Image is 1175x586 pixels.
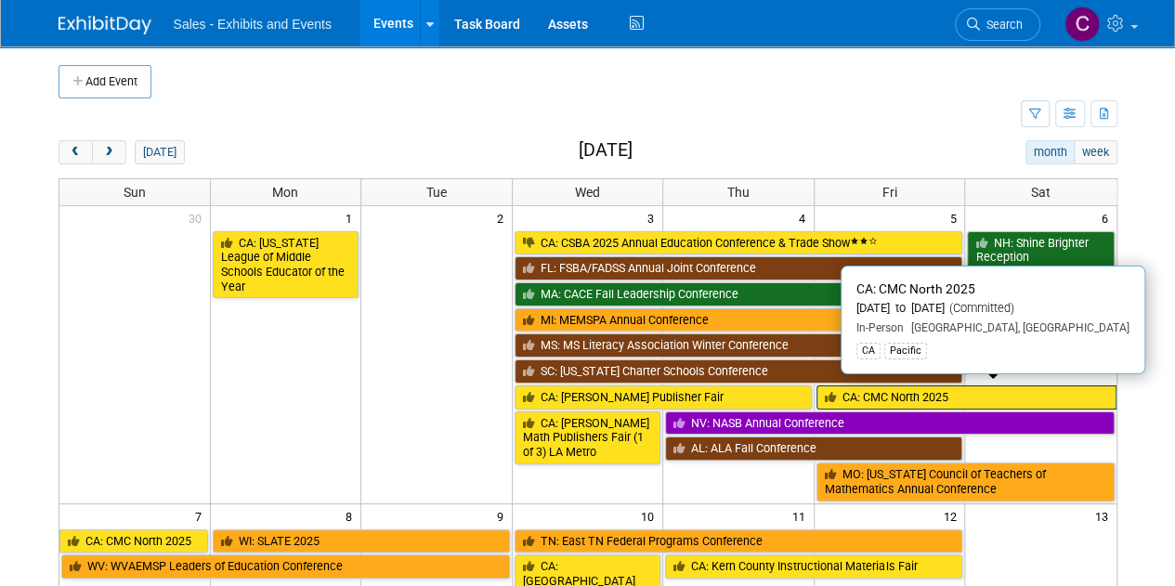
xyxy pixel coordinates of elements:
span: 11 [790,504,814,527]
span: [GEOGRAPHIC_DATA], [GEOGRAPHIC_DATA] [904,321,1129,334]
div: CA [856,343,881,359]
span: 30 [187,206,210,229]
a: FL: FSBA/FADSS Annual Joint Conference [515,256,963,280]
span: 13 [1093,504,1116,527]
a: CA: CMC North 2025 [816,385,1116,410]
span: 4 [797,206,814,229]
span: Fri [882,185,897,200]
span: Sat [1031,185,1051,200]
span: Thu [727,185,750,200]
a: CA: CSBA 2025 Annual Education Conference & Trade Show [515,231,963,255]
button: [DATE] [135,140,184,164]
a: AL: ALA Fall Conference [665,436,962,461]
span: 10 [639,504,662,527]
button: month [1025,140,1075,164]
span: Search [980,18,1023,32]
a: SC: [US_STATE] Charter Schools Conference [515,359,963,384]
a: CA: Kern County Instructional Materials Fair [665,554,962,579]
a: MO: [US_STATE] Council of Teachers of Mathematics Annual Conference [816,462,1115,501]
span: 6 [1100,206,1116,229]
span: 3 [646,206,662,229]
a: WV: WVAEMSP Leaders of Education Conference [61,554,510,579]
span: (Committed) [945,301,1014,315]
a: Search [955,8,1040,41]
a: NV: NASB Annual Conference [665,411,1114,436]
span: 5 [947,206,964,229]
button: Add Event [59,65,151,98]
button: prev [59,140,93,164]
a: TN: East TN Federal Programs Conference [515,529,963,553]
span: 12 [941,504,964,527]
span: 1 [344,206,360,229]
span: Sun [124,185,146,200]
a: CA: CMC North 2025 [59,529,208,553]
span: Mon [272,185,298,200]
span: Sales - Exhibits and Events [174,17,332,32]
button: next [92,140,126,164]
a: CA: [PERSON_NAME] Math Publishers Fair (1 of 3) LA Metro [515,411,661,464]
span: CA: CMC North 2025 [856,281,975,296]
a: WI: SLATE 2025 [213,529,510,553]
img: ExhibitDay [59,16,151,34]
a: NH: Shine Brighter Reception ([GEOGRAPHIC_DATA]) [967,231,1114,284]
span: 2 [495,206,512,229]
div: [DATE] to [DATE] [856,301,1129,317]
img: Christine Lurz [1064,7,1100,42]
span: 9 [495,504,512,527]
a: CA: [PERSON_NAME] Publisher Fair [515,385,812,410]
a: CA: [US_STATE] League of Middle Schools Educator of the Year [213,231,359,299]
span: In-Person [856,321,904,334]
span: 8 [344,504,360,527]
span: 7 [193,504,210,527]
span: Tue [426,185,447,200]
span: Wed [575,185,600,200]
a: MA: CACE Fall Leadership Conference [515,282,963,306]
a: MI: MEMSPA Annual Conference [515,308,963,332]
div: Pacific [884,343,927,359]
a: MS: MS Literacy Association Winter Conference [515,333,963,358]
h2: [DATE] [578,140,632,161]
button: week [1074,140,1116,164]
